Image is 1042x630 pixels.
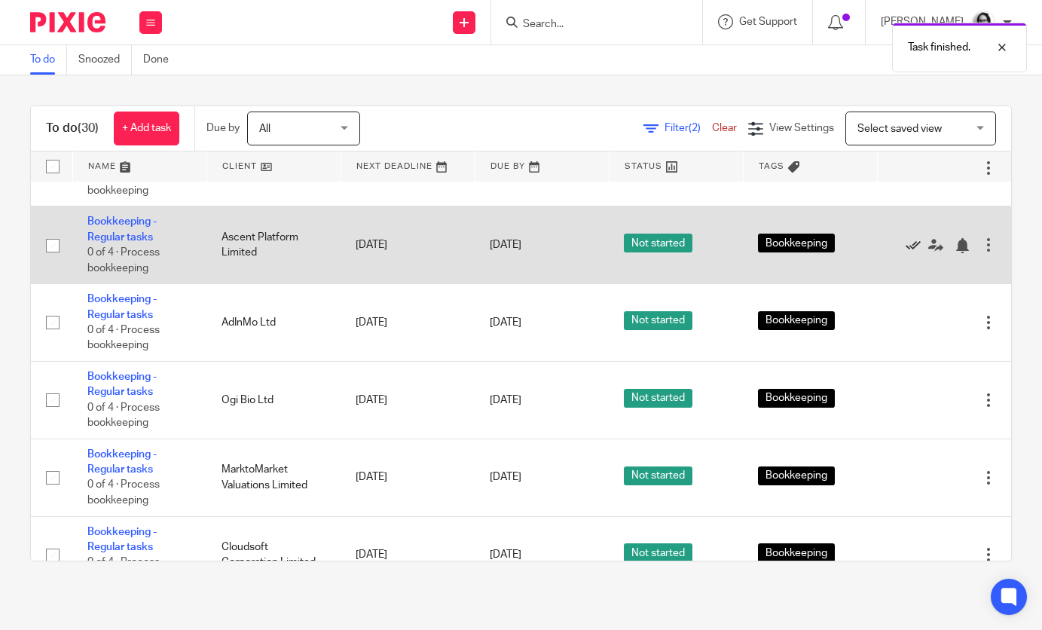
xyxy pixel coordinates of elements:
[78,45,132,75] a: Snoozed
[341,206,475,284] td: [DATE]
[206,206,341,284] td: Ascent Platform Limited
[259,124,270,134] span: All
[341,361,475,439] td: [DATE]
[87,372,157,397] a: Bookkeeping - Regular tasks
[341,516,475,594] td: [DATE]
[712,123,737,133] a: Clear
[46,121,99,136] h1: To do
[490,395,521,405] span: [DATE]
[758,234,835,252] span: Bookkeeping
[206,284,341,362] td: AdInMo Ltd
[87,247,160,274] span: 0 of 4 · Process bookkeeping
[87,325,160,351] span: 0 of 4 · Process bookkeeping
[758,389,835,408] span: Bookkeeping
[665,123,712,133] span: Filter
[87,480,160,506] span: 0 of 4 · Process bookkeeping
[114,112,179,145] a: + Add task
[206,516,341,594] td: Cloudsoft Corporation Limited
[759,162,784,170] span: Tags
[758,466,835,485] span: Bookkeeping
[87,216,157,242] a: Bookkeeping - Regular tasks
[206,361,341,439] td: Ogi Bio Ltd
[624,389,692,408] span: Not started
[624,543,692,562] span: Not started
[87,557,160,583] span: 0 of 4 · Process bookkeeping
[908,40,970,55] p: Task finished.
[490,549,521,560] span: [DATE]
[206,121,240,136] p: Due by
[624,466,692,485] span: Not started
[906,237,928,252] a: Mark as done
[769,123,834,133] span: View Settings
[490,472,521,483] span: [DATE]
[87,402,160,429] span: 0 of 4 · Process bookkeeping
[490,240,521,250] span: [DATE]
[758,311,835,330] span: Bookkeeping
[87,527,157,552] a: Bookkeeping - Regular tasks
[341,284,475,362] td: [DATE]
[87,294,157,320] a: Bookkeeping - Regular tasks
[624,311,692,330] span: Not started
[206,439,341,516] td: MarktoMarket Valuations Limited
[30,45,67,75] a: To do
[971,11,995,35] img: Profile%20photo.jpeg
[30,12,105,32] img: Pixie
[689,123,701,133] span: (2)
[87,449,157,475] a: Bookkeeping - Regular tasks
[143,45,180,75] a: Done
[857,124,942,134] span: Select saved view
[341,439,475,516] td: [DATE]
[490,317,521,328] span: [DATE]
[78,122,99,134] span: (30)
[758,543,835,562] span: Bookkeeping
[624,234,692,252] span: Not started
